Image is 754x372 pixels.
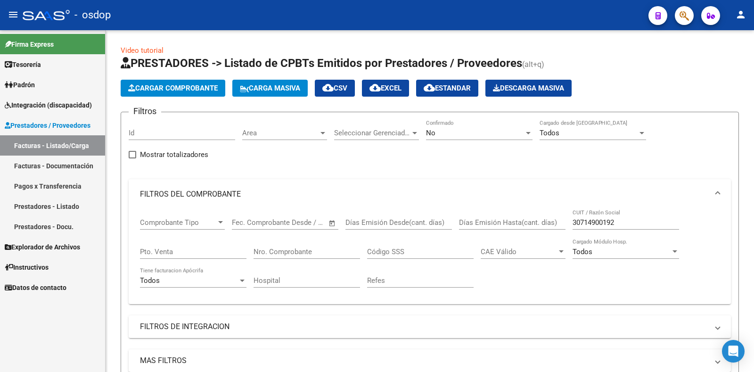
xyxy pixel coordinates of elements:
[5,120,90,131] span: Prestadores / Proveedores
[540,129,559,137] span: Todos
[140,189,708,199] mat-panel-title: FILTROS DEL COMPROBANTE
[481,248,557,256] span: CAE Válido
[493,84,564,92] span: Descarga Masiva
[5,80,35,90] span: Padrón
[129,349,731,372] mat-expansion-panel-header: MAS FILTROS
[129,315,731,338] mat-expansion-panel-header: FILTROS DE INTEGRACION
[424,82,435,93] mat-icon: cloud_download
[369,84,402,92] span: EXCEL
[271,218,317,227] input: End date
[573,248,592,256] span: Todos
[424,84,471,92] span: Estandar
[5,242,80,252] span: Explorador de Archivos
[232,218,262,227] input: Start date
[140,218,216,227] span: Comprobante Tipo
[327,218,338,229] button: Open calendar
[485,80,572,97] button: Descarga Masiva
[140,355,708,366] mat-panel-title: MAS FILTROS
[5,262,49,273] span: Instructivos
[128,84,218,92] span: Cargar Comprobante
[232,80,308,97] button: Carga Masiva
[315,80,355,97] button: CSV
[242,129,319,137] span: Area
[121,80,225,97] button: Cargar Comprobante
[322,82,334,93] mat-icon: cloud_download
[129,209,731,304] div: FILTROS DEL COMPROBANTE
[735,9,746,20] mat-icon: person
[121,57,522,70] span: PRESTADORES -> Listado de CPBTs Emitidos por Prestadores / Proveedores
[362,80,409,97] button: EXCEL
[74,5,111,25] span: - osdop
[722,340,745,363] div: Open Intercom Messenger
[369,82,381,93] mat-icon: cloud_download
[322,84,347,92] span: CSV
[8,9,19,20] mat-icon: menu
[416,80,478,97] button: Estandar
[5,100,92,110] span: Integración (discapacidad)
[5,282,66,293] span: Datos de contacto
[121,46,164,55] a: Video tutorial
[485,80,572,97] app-download-masive: Descarga masiva de comprobantes (adjuntos)
[129,179,731,209] mat-expansion-panel-header: FILTROS DEL COMPROBANTE
[140,322,708,332] mat-panel-title: FILTROS DE INTEGRACION
[426,129,435,137] span: No
[140,276,160,285] span: Todos
[240,84,300,92] span: Carga Masiva
[5,59,41,70] span: Tesorería
[522,60,544,69] span: (alt+q)
[334,129,410,137] span: Seleccionar Gerenciador
[5,39,54,50] span: Firma Express
[140,149,208,160] span: Mostrar totalizadores
[129,105,161,118] h3: Filtros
